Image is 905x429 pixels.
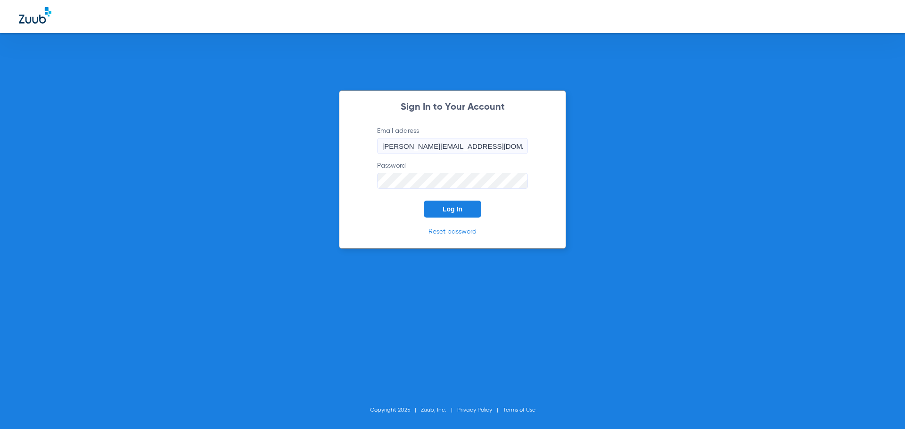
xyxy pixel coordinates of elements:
img: Zuub Logo [19,7,51,24]
label: Password [377,161,528,189]
a: Reset password [428,228,477,235]
li: Zuub, Inc. [421,405,457,415]
a: Privacy Policy [457,407,492,413]
li: Copyright 2025 [370,405,421,415]
iframe: Chat Widget [858,384,905,429]
span: Log In [443,205,462,213]
label: Email address [377,126,528,154]
a: Terms of Use [503,407,535,413]
input: Password [377,173,528,189]
button: Log In [424,201,481,218]
h2: Sign In to Your Account [363,103,542,112]
input: Email address [377,138,528,154]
